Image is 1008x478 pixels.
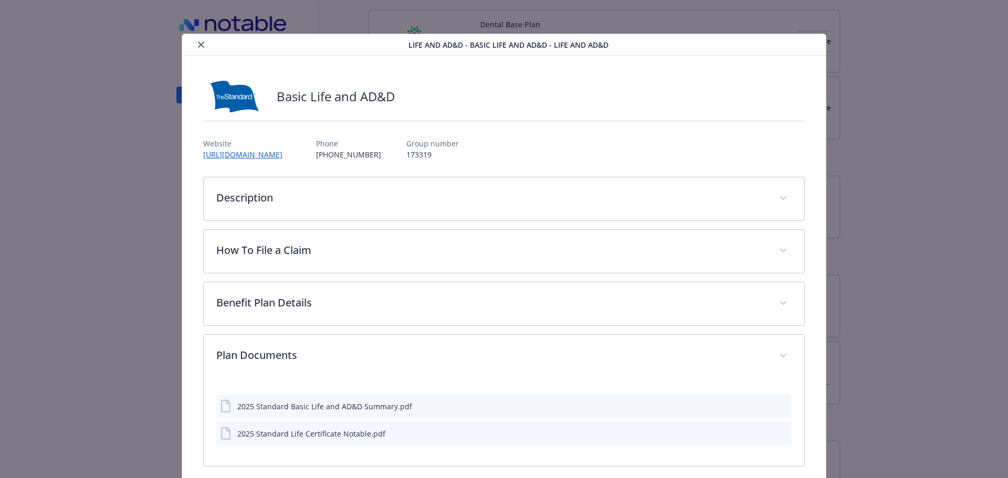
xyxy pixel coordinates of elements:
[195,38,207,51] button: close
[237,401,412,412] div: 2025 Standard Basic Life and AD&D Summary.pdf
[204,230,805,273] div: How To File a Claim
[216,295,767,311] p: Benefit Plan Details
[778,428,787,439] button: preview file
[216,242,767,258] p: How To File a Claim
[237,428,385,439] div: 2025 Standard Life Certificate Notable.pdf
[203,81,266,112] img: Standard Insurance Company
[408,39,608,50] span: Life and AD&D - Basic Life and AD&D - Life and AD&D
[759,400,770,412] button: download file
[203,138,291,149] p: Website
[204,378,805,466] div: Plan Documents
[203,150,291,160] a: [URL][DOMAIN_NAME]
[406,138,459,149] p: Group number
[778,400,787,412] button: preview file
[316,138,381,149] p: Phone
[204,177,805,220] div: Description
[406,149,459,160] p: 173319
[216,190,767,206] p: Description
[204,282,805,325] div: Benefit Plan Details
[761,428,770,439] button: download file
[204,335,805,378] div: Plan Documents
[277,88,395,105] h2: Basic Life and AD&D
[216,347,767,363] p: Plan Documents
[316,149,381,160] p: [PHONE_NUMBER]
